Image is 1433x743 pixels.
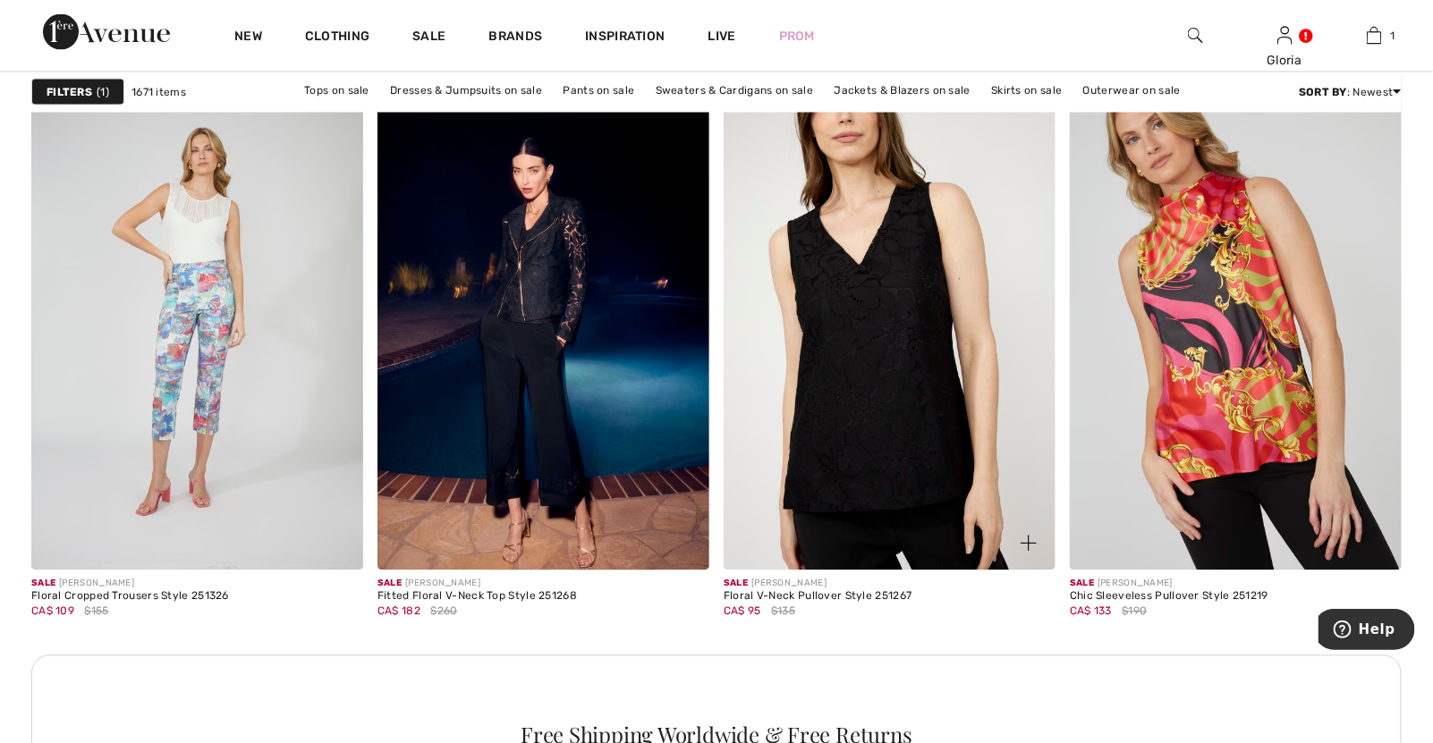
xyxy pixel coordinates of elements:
img: 1ère Avenue [43,14,170,50]
div: Gloria [1241,51,1328,70]
div: : Newest [1299,84,1402,100]
span: 1 [97,84,109,100]
div: [PERSON_NAME] [377,578,577,591]
a: Jackets & Blazers on sale [826,79,980,102]
span: CA$ 182 [377,605,420,618]
strong: Sort By [1299,86,1347,98]
img: My Info [1277,25,1293,46]
a: Outerwear on sale [1074,79,1190,102]
img: Chic Sleeveless Pullover Style 251219. Pink/red [1070,72,1402,570]
span: Sale [377,578,402,589]
span: CA$ 95 [724,605,761,618]
img: Fitted Floral V-Neck Top Style 251268. Black [377,72,709,570]
a: Prom [779,27,815,46]
div: [PERSON_NAME] [1070,578,1268,591]
img: plus_v2.svg [1021,536,1037,552]
a: Pants on sale [555,79,644,102]
span: Inspiration [585,29,665,47]
div: Fitted Floral V-Neck Top Style 251268 [377,591,577,604]
span: $260 [430,604,457,620]
a: New [234,29,262,47]
span: CA$ 109 [31,605,74,618]
span: Sale [724,578,748,589]
a: Skirts on sale [982,79,1071,102]
span: 1 [1391,28,1395,44]
img: Floral Cropped Trousers Style 251326. Blue/pink [31,72,363,570]
div: Chic Sleeveless Pullover Style 251219 [1070,591,1268,604]
div: Floral Cropped Trousers Style 251326 [31,591,229,604]
span: $190 [1122,604,1147,620]
a: Sweaters & Cardigans on sale [647,79,822,102]
span: $135 [771,604,795,620]
a: Sign In [1277,27,1293,44]
a: Brands [489,29,543,47]
div: Floral V-Neck Pullover Style 251267 [724,591,912,604]
div: [PERSON_NAME] [31,578,229,591]
img: search the website [1188,25,1203,46]
iframe: Opens a widget where you can find more information [1319,609,1415,654]
a: Floral V-Neck Pullover Style 251267. Black [724,72,1056,570]
span: 1671 items [131,84,186,100]
img: My Bag [1367,25,1382,46]
span: $155 [84,604,108,620]
span: Sale [1070,578,1094,589]
strong: Filters [47,84,92,100]
a: Dresses & Jumpsuits on sale [381,79,551,102]
a: Clothing [305,29,369,47]
span: CA$ 133 [1070,605,1112,618]
div: [PERSON_NAME] [724,578,912,591]
a: Sale [412,29,445,47]
a: Live [708,27,736,46]
a: Tops on sale [295,79,378,102]
span: Sale [31,578,55,589]
a: 1 [1330,25,1418,46]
